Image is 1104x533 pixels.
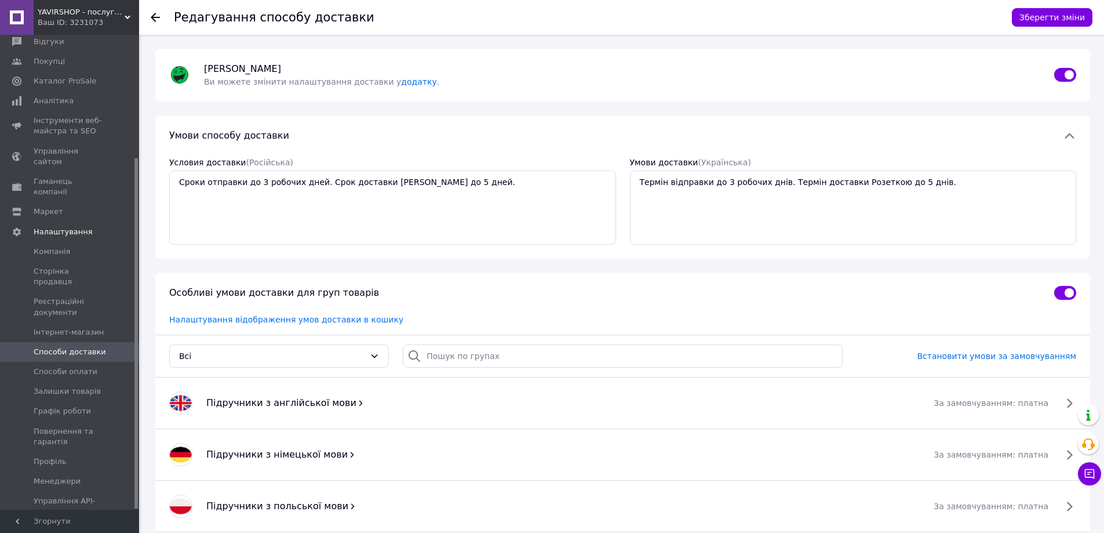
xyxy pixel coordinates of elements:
[34,115,107,136] span: Інструменти веб-майстра та SEO
[34,146,107,167] span: Управління сайтом
[38,7,125,17] span: YAVIRSHOP - послуги друку на замовлення
[34,386,101,397] span: Залишки товарів
[34,406,91,416] span: Графік роботи
[917,351,1076,361] span: Встановити умови за замовчуванням
[934,397,1048,409] span: за замовчуванням: платна
[179,350,365,362] div: Всi
[34,176,107,197] span: Гаманець компанії
[169,391,192,415] img: Підручники з англійської мови
[34,496,107,517] span: Управління API-токенами
[34,426,107,447] span: Повернення та гарантія
[174,12,374,24] div: Редагування способу доставки
[34,367,97,377] span: Способи оплати
[206,500,348,511] span: Підручники з польської мови
[169,171,616,245] textarea: Сроки отправки до 3 робочих дней. Срок доставки [PERSON_NAME] до 5 дней.
[401,77,436,86] a: додатку
[1078,462,1101,485] button: Чат з покупцем
[34,266,107,287] span: Сторінка продавця
[403,345,843,368] input: Пошук по групах
[169,130,289,141] span: Умови способу доставки
[34,476,81,487] span: Менеджери
[34,347,106,357] span: Способи доставки
[204,63,286,74] span: [PERSON_NAME]
[246,158,293,167] span: (Російська)
[34,327,104,338] span: Інтернет-магазин
[169,287,379,298] span: Особливі умови доставки для груп товарів
[34,56,65,67] span: Покупці
[630,171,1077,245] textarea: Термін відправки до 3 робочих днів. Термін доставки Розеткою до 5 днів.
[206,397,356,408] span: Підручники з англійської мови
[34,227,93,237] span: Налаштування
[151,12,160,23] div: Повернутися до списку доставок
[34,206,63,217] span: Маркет
[34,456,67,467] span: Профіль
[34,96,74,106] span: Аналітика
[204,77,439,86] span: Ви можете змінити налаштування доставки у .
[34,246,70,257] span: Компанія
[34,76,96,86] span: Каталог ProSale
[630,158,751,167] label: Умови доставки
[38,17,139,28] div: Ваш ID: 3231073
[1012,8,1092,27] button: Зберегти зміни
[206,448,348,459] span: Підручники з німецької мови
[934,449,1048,461] span: за замовчуванням: платна
[698,158,750,167] span: (Українська)
[34,296,107,317] span: Реєстраційні документи
[169,443,192,466] img: Підручники з німецької мови
[169,158,293,167] label: Условия доставки
[934,501,1048,512] span: за замовчуванням: платна
[34,37,64,47] span: Відгуки
[169,495,192,518] img: Підручники з польської мови
[169,315,403,324] span: Налаштування відображення умов доставки в кошику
